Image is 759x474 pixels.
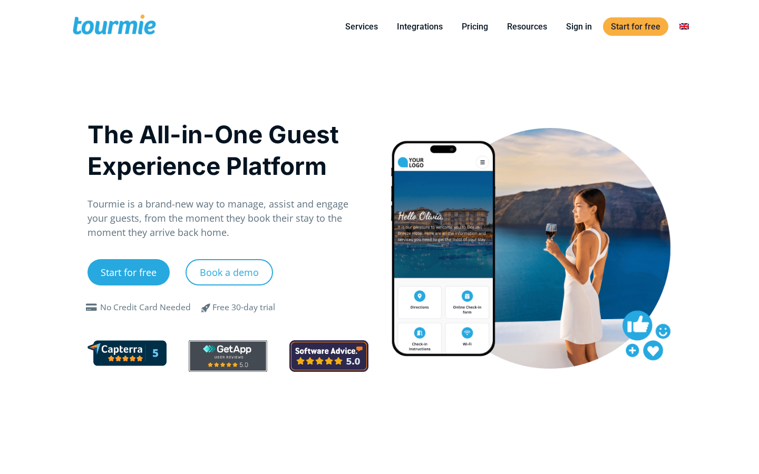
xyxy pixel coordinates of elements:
div: Free 30-day trial [212,301,275,314]
a: Services [337,20,386,33]
span:  [83,303,100,312]
a: Integrations [389,20,451,33]
h1: The All-in-One Guest Experience Platform [87,118,368,182]
a: Pricing [454,20,496,33]
span:  [193,301,219,314]
a: Book a demo [186,259,273,285]
a: Start for free [603,17,668,36]
a: Sign in [558,20,600,33]
p: Tourmie is a brand-new way to manage, assist and engage your guests, from the moment they book th... [87,197,368,240]
div: No Credit Card Needed [100,301,191,314]
a: Resources [499,20,555,33]
a: Start for free [87,259,170,285]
